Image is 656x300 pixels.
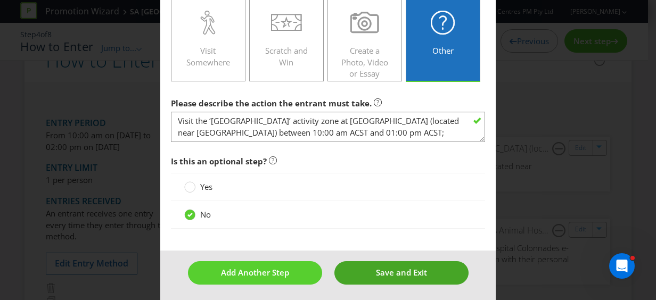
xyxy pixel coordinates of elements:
span: Scratch and Win [265,45,308,67]
span: No [200,209,211,220]
span: Visit Somewhere [186,45,230,67]
button: Save and Exit [334,261,469,284]
span: Please describe the action the entrant must take. [171,98,372,109]
button: Add Another Step [188,261,322,284]
span: Add Another Step [221,267,289,278]
textarea: Visit the ‘[GEOGRAPHIC_DATA]’ activity zone at [GEOGRAPHIC_DATA] (located near [GEOGRAPHIC_DATA])... [171,112,485,142]
span: Yes [200,181,212,192]
span: Is this an optional step? [171,156,267,166]
span: Create a Photo, Video or Essay [341,45,388,79]
iframe: Intercom live chat [609,253,635,279]
span: Save and Exit [376,267,427,278]
span: Other [432,45,454,56]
